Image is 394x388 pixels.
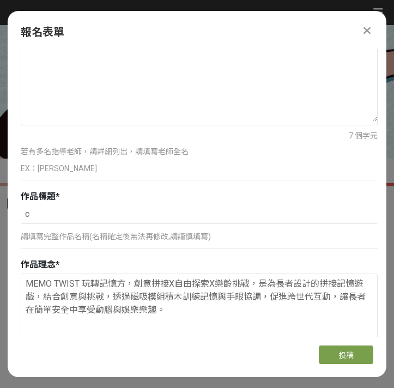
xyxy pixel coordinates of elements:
[21,146,378,157] p: 若有多名指導老師，請詳細列出，請填寫老師全名
[21,26,64,39] span: 報名表單
[5,197,389,210] h1: 比賽說明
[21,231,378,242] p: 請填寫完整作品名稱(名稱確定後無法再修改,請謹慎填寫)
[21,163,378,174] p: EX：[PERSON_NAME]
[319,345,373,364] button: 投稿
[349,131,378,140] span: 7 個字元
[21,191,56,202] span: 作品標題
[21,259,56,270] span: 作品理念
[338,351,354,360] span: 投稿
